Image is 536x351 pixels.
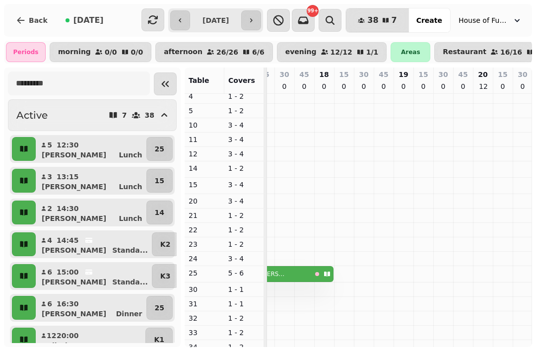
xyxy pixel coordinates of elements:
button: Create [408,8,450,32]
p: 12:30 [57,140,79,150]
p: 1 - 2 [228,91,260,101]
p: 3 - 4 [228,120,260,130]
button: 214:30[PERSON_NAME]Lunch [38,201,144,224]
p: [PERSON_NAME] [42,245,106,255]
p: Standa ... [112,277,148,287]
p: evening [285,48,317,56]
p: [PERSON_NAME] [42,277,106,287]
p: 0 [300,81,308,91]
p: Dinner [116,309,142,319]
p: 1 - 1 [228,299,260,309]
p: 18 [319,70,329,79]
p: 6 [47,299,53,309]
button: morning0/00/0 [50,42,151,62]
p: 12 [47,331,53,341]
p: 12 / 12 [331,49,352,56]
p: 15 [418,70,428,79]
div: Periods [6,42,46,62]
p: 1 - 2 [228,239,260,249]
p: 13:15 [57,172,79,182]
span: Table [189,76,209,84]
p: 15 [155,176,164,186]
p: 45 [299,70,309,79]
p: 25 [155,303,164,313]
p: 0 [380,81,388,91]
button: Active738 [8,99,177,131]
p: 6 [47,267,53,277]
p: 16:30 [57,299,79,309]
p: 12 [189,149,220,159]
p: 3 [47,172,53,182]
p: [PERSON_NAME] [42,150,106,160]
p: 6 / 6 [252,49,265,56]
p: [PERSON_NAME] [42,213,106,223]
p: 5 [47,140,53,150]
p: 2 [47,204,53,213]
p: Lunch [119,150,142,160]
button: 512:30[PERSON_NAME]Lunch [38,137,144,161]
p: 1 - 1 [228,284,260,294]
p: 5 [189,106,220,116]
p: 11 [189,135,220,144]
p: 45 [458,70,468,79]
button: 25 [146,137,173,161]
p: 26 / 26 [216,49,238,56]
p: 1 - 2 [228,225,260,235]
p: K3 [160,271,171,281]
p: Standa ... [112,245,148,255]
button: Collapse sidebar [154,72,177,95]
p: 3 - 4 [228,196,260,206]
p: 23 [189,239,220,249]
button: 616:30[PERSON_NAME]Dinner [38,296,144,320]
span: [DATE] [73,16,104,24]
p: 1 / 1 [366,49,379,56]
p: 38 [145,112,154,119]
p: 4 [189,91,220,101]
p: 15 [498,70,507,79]
p: 10 [189,120,220,130]
p: 5 - 6 [228,268,260,278]
button: 313:15[PERSON_NAME]Lunch [38,169,144,193]
p: 15 [339,70,348,79]
p: 7 [122,112,127,119]
p: 3 - 4 [228,135,260,144]
p: afternoon [164,48,202,56]
p: 33 [189,328,220,338]
p: K2 [160,239,171,249]
p: 1 - 2 [228,163,260,173]
p: 14:30 [57,204,79,213]
p: 22 [189,225,220,235]
p: 0 [499,81,507,91]
p: 3 - 4 [228,254,260,264]
button: 14 [146,201,173,224]
p: 30 [438,70,448,79]
p: 1 - 2 [228,313,260,323]
p: 14 [189,163,220,173]
button: 387 [346,8,408,32]
p: 0 [419,81,427,91]
p: 0 [459,81,467,91]
p: 30 [518,70,527,79]
p: 0 [519,81,527,91]
p: 0 / 0 [105,49,117,56]
button: 25 [146,296,173,320]
p: 14:45 [57,235,79,245]
p: 3 - 4 [228,149,260,159]
p: 30 [189,284,220,294]
p: Lunch [119,213,142,223]
button: 414:45[PERSON_NAME]Standa... [38,232,150,256]
span: House of Fu Leeds [459,15,508,25]
p: 1 - 2 [228,106,260,116]
button: K2 [152,232,179,256]
p: 0 [340,81,348,91]
p: 45 [379,70,388,79]
p: 0 [280,81,288,91]
p: [PERSON_NAME] [42,182,106,192]
p: 19 [399,70,408,79]
p: 1 - 2 [228,328,260,338]
div: Areas [391,42,430,62]
span: 99+ [307,8,318,13]
p: Large ... [112,341,142,351]
p: 14 [155,208,164,217]
p: 15 [189,180,220,190]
